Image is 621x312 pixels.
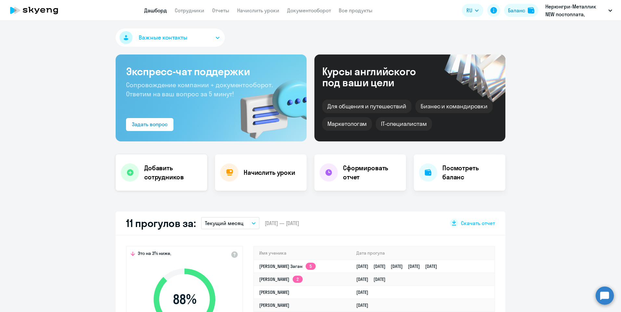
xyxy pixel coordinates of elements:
[259,302,289,308] a: [PERSON_NAME]
[343,163,401,182] h4: Сформировать отчет
[126,118,173,131] button: Задать вопрос
[376,117,432,131] div: IT-специалистам
[138,250,171,258] span: Это на 3% ниже,
[356,302,374,308] a: [DATE]
[132,120,168,128] div: Задать вопрос
[293,276,303,283] app-skyeng-badge: 2
[351,246,494,260] th: Дата прогула
[462,4,483,17] button: RU
[126,217,196,230] h2: 11 прогулов за:
[237,7,279,14] a: Начислить уроки
[542,3,615,18] button: Нерюнгри-Металлик NEW постоплата, НОРДГОЛД МЕНЕДЖМЕНТ, ООО
[259,276,303,282] a: [PERSON_NAME]2
[339,7,373,14] a: Все продукты
[442,163,500,182] h4: Посмотреть баланс
[356,289,374,295] a: [DATE]
[147,292,222,307] span: 88 %
[231,68,307,141] img: bg-img
[461,220,495,227] span: Скачать отчет
[322,100,412,113] div: Для общения и путешествий
[201,217,260,229] button: Текущий месяц
[212,7,229,14] a: Отчеты
[244,168,295,177] h4: Начислить уроки
[175,7,204,14] a: Сотрудники
[415,100,493,113] div: Бизнес и командировки
[259,263,316,269] a: [PERSON_NAME] Заган5
[356,276,391,282] a: [DATE][DATE]
[504,4,538,17] button: Балансbalance
[205,219,244,227] p: Текущий месяц
[306,263,316,270] app-skyeng-badge: 5
[508,6,525,14] div: Баланс
[144,163,202,182] h4: Добавить сотрудников
[259,289,289,295] a: [PERSON_NAME]
[144,7,167,14] a: Дашборд
[254,246,351,260] th: Имя ученика
[126,81,273,98] span: Сопровождение компании + документооборот. Ответим на ваш вопрос за 5 минут!
[466,6,472,14] span: RU
[322,117,372,131] div: Маркетологам
[545,3,606,18] p: Нерюнгри-Металлик NEW постоплата, НОРДГОЛД МЕНЕДЖМЕНТ, ООО
[287,7,331,14] a: Документооборот
[116,29,225,47] button: Важные контакты
[528,7,534,14] img: balance
[356,263,442,269] a: [DATE][DATE][DATE][DATE][DATE]
[265,220,299,227] span: [DATE] — [DATE]
[322,66,433,88] div: Курсы английского под ваши цели
[139,33,187,42] span: Важные контакты
[126,65,296,78] h3: Экспресс-чат поддержки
